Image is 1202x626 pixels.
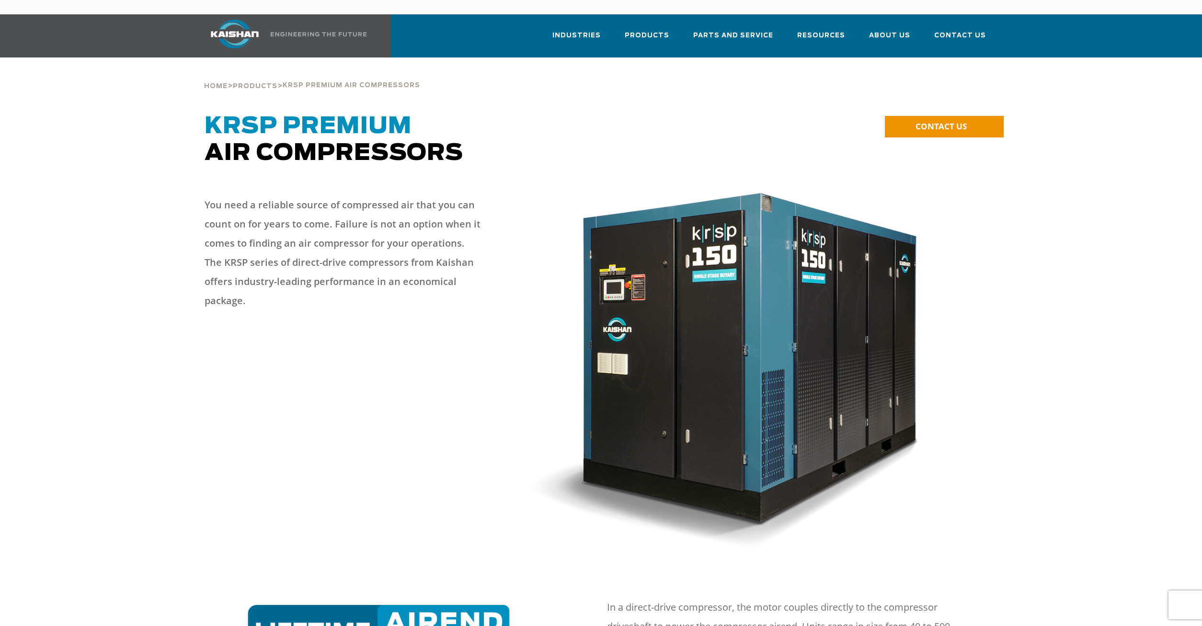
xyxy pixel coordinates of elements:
[204,57,420,94] div: > >
[233,83,277,90] span: Products
[204,83,228,90] span: Home
[204,81,228,90] a: Home
[283,82,420,89] span: krsp premium air compressors
[934,30,986,41] span: Contact Us
[693,30,773,41] span: Parts and Service
[916,121,967,132] span: CONTACT US
[205,115,412,138] span: KRSP Premium
[271,32,366,36] img: Engineering the future
[205,115,463,165] span: Air Compressors
[885,116,1004,137] a: CONTACT US
[934,23,986,56] a: Contact Us
[199,20,271,48] img: kaishan logo
[869,23,910,56] a: About Us
[797,23,845,56] a: Resources
[552,23,601,56] a: Industries
[552,30,601,41] span: Industries
[205,195,482,310] p: You need a reliable source of compressed air that you can count on for years to come. Failure is ...
[869,30,910,41] span: About Us
[693,23,773,56] a: Parts and Service
[797,30,845,41] span: Resources
[233,81,277,90] a: Products
[199,14,368,57] a: Kaishan USA
[625,30,669,41] span: Products
[625,23,669,56] a: Products
[527,186,951,550] img: krsp150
